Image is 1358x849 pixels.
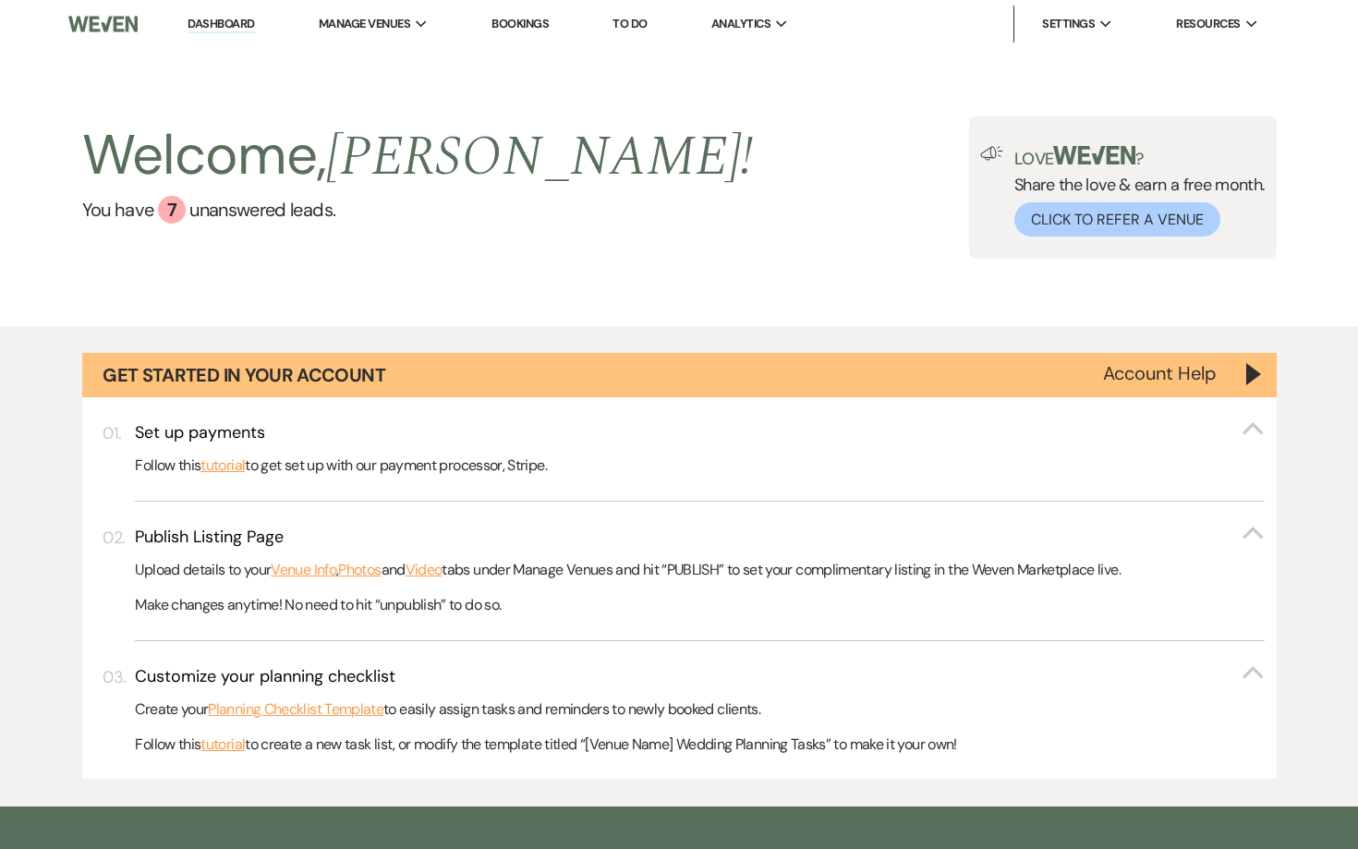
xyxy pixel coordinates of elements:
img: loud-speaker-illustration.svg [980,146,1003,161]
span: Analytics [711,15,770,33]
span: Resources [1176,15,1240,33]
p: Follow this to get set up with our payment processor, Stripe. [135,454,1264,478]
a: tutorial [200,733,245,757]
span: Settings [1042,15,1095,33]
p: Make changes anytime! No need to hit “unpublish” to do so. [135,593,1264,617]
h3: Set up payments [135,421,265,444]
img: weven-logo-green.svg [1053,146,1135,164]
div: Share the love & earn a free month. [1003,146,1266,237]
h3: Customize your planning checklist [135,665,395,688]
button: Customize your planning checklist [135,665,1264,688]
span: Manage Venues [319,15,410,33]
img: Weven Logo [68,5,138,43]
span: [PERSON_NAME] ! [326,115,753,200]
h2: Welcome, [82,116,754,196]
a: Video [406,558,443,582]
a: Planning Checklist Template [208,697,383,722]
a: Dashboard [188,16,254,33]
a: To Do [612,16,647,31]
p: Create your to easily assign tasks and reminders to newly booked clients. [135,697,1264,722]
p: Love ? [1014,146,1266,167]
button: Set up payments [135,421,1264,444]
h3: Publish Listing Page [135,526,284,549]
div: 7 [158,196,186,224]
a: Bookings [491,16,549,31]
a: Photos [338,558,381,582]
a: You have 7 unanswered leads. [82,196,754,224]
h1: Get Started in Your Account [103,362,385,388]
button: Click to Refer a Venue [1014,202,1220,237]
button: Account Help [1103,364,1217,382]
button: Publish Listing Page [135,526,1264,549]
a: tutorial [200,454,245,478]
a: Venue Info [271,558,336,582]
p: Follow this to create a new task list, or modify the template titled “[Venue Name] Wedding Planni... [135,733,1264,757]
p: Upload details to your , and tabs under Manage Venues and hit “PUBLISH” to set your complimentary... [135,558,1264,582]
